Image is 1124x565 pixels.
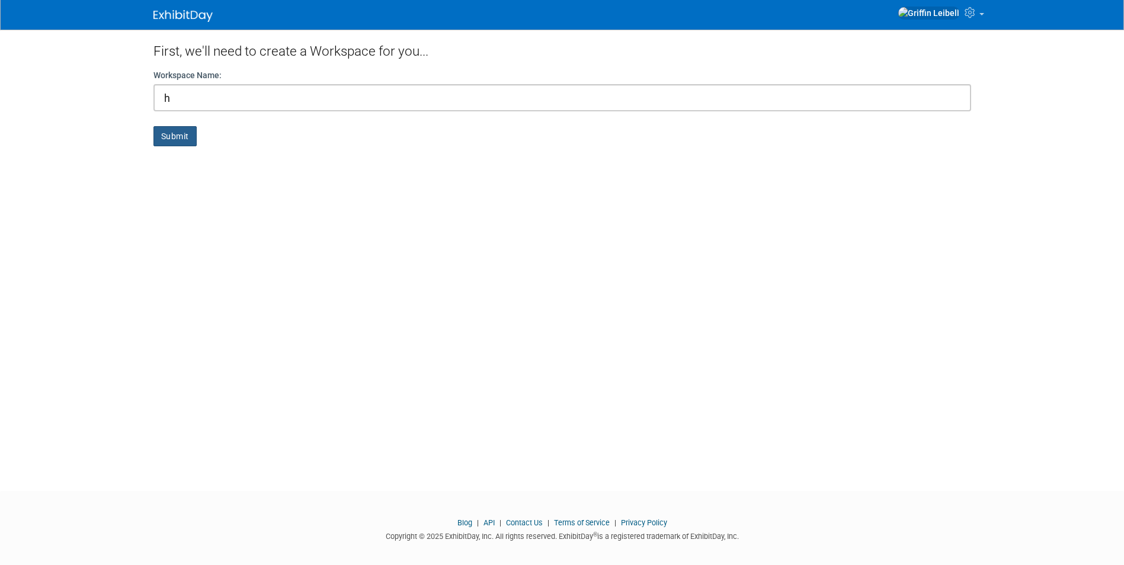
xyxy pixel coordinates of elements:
a: Terms of Service [554,518,610,527]
label: Workspace Name: [153,69,222,81]
span: | [497,518,504,527]
img: Griffin Leibell [898,7,960,20]
button: Submit [153,126,197,146]
a: Blog [457,518,472,527]
img: ExhibitDay [153,10,213,22]
sup: ® [593,531,597,538]
a: API [483,518,495,527]
div: First, we'll need to create a Workspace for you... [153,30,971,69]
a: Privacy Policy [621,518,667,527]
span: | [611,518,619,527]
input: Name of your organization [153,84,971,111]
span: | [474,518,482,527]
a: Contact Us [506,518,543,527]
span: | [545,518,552,527]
